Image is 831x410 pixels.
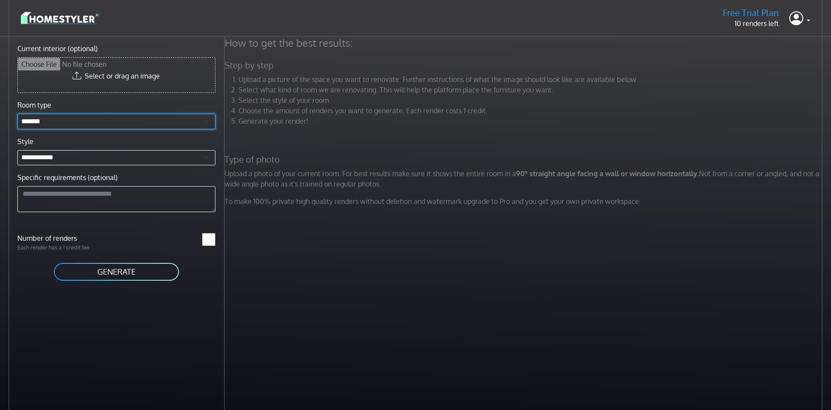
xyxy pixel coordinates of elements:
label: Specific requirements (optional) [17,172,118,183]
label: Number of renders [12,233,116,243]
label: Current interior (optional) [17,43,98,54]
li: Generate your render! [238,116,825,126]
button: GENERATE [53,262,180,282]
li: Select the style of your room. [238,95,825,105]
h5: Type of photo [219,154,830,165]
img: logo-3de290ba35641baa71223ecac5eacb59cb85b4c7fdf211dc9aaecaaee71ea2f8.svg [21,10,99,26]
strong: 90° straight angle facing a wall or window horizontally. [516,169,699,178]
p: 10 renders left [723,18,779,29]
li: Choose the amount of renders you want to generate. Each render costs 1 credit. [238,105,825,116]
h4: How to get the best results: [219,36,830,49]
li: Upload a picture of the space you want to renovate. Further instructions of what the image should... [238,74,825,85]
label: Room type [17,100,51,110]
h5: Free Trial Plan [723,7,779,18]
li: Select what kind of room we are renovating. This will help the platform place the furniture you w... [238,85,825,95]
label: Style [17,136,33,147]
p: Upload a photo of your current room. For best results make sure it shows the entire room in a Not... [219,168,830,189]
p: To make 100% private high quality renders without deletion and watermark upgrade to Pro and you g... [219,196,830,207]
p: Each render has a 1 credit fee [12,243,116,252]
h5: Step by step [219,60,830,71]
